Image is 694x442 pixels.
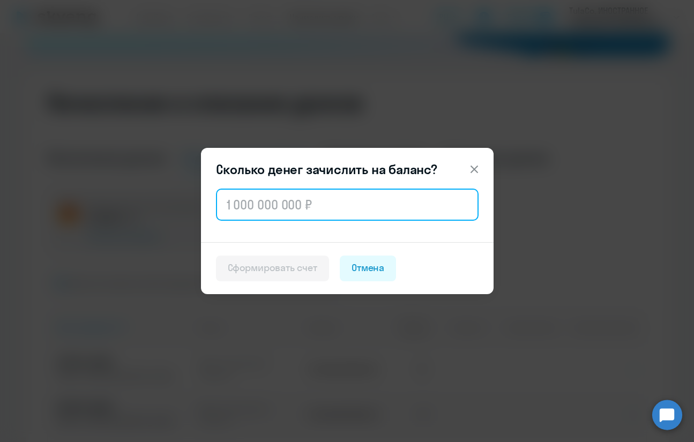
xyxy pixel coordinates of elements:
[352,261,385,275] div: Отмена
[340,256,397,281] button: Отмена
[201,161,494,178] header: Сколько денег зачислить на баланс?
[216,189,479,221] input: 1 000 000 000 ₽
[216,256,329,281] button: Сформировать счет
[228,261,317,275] div: Сформировать счет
